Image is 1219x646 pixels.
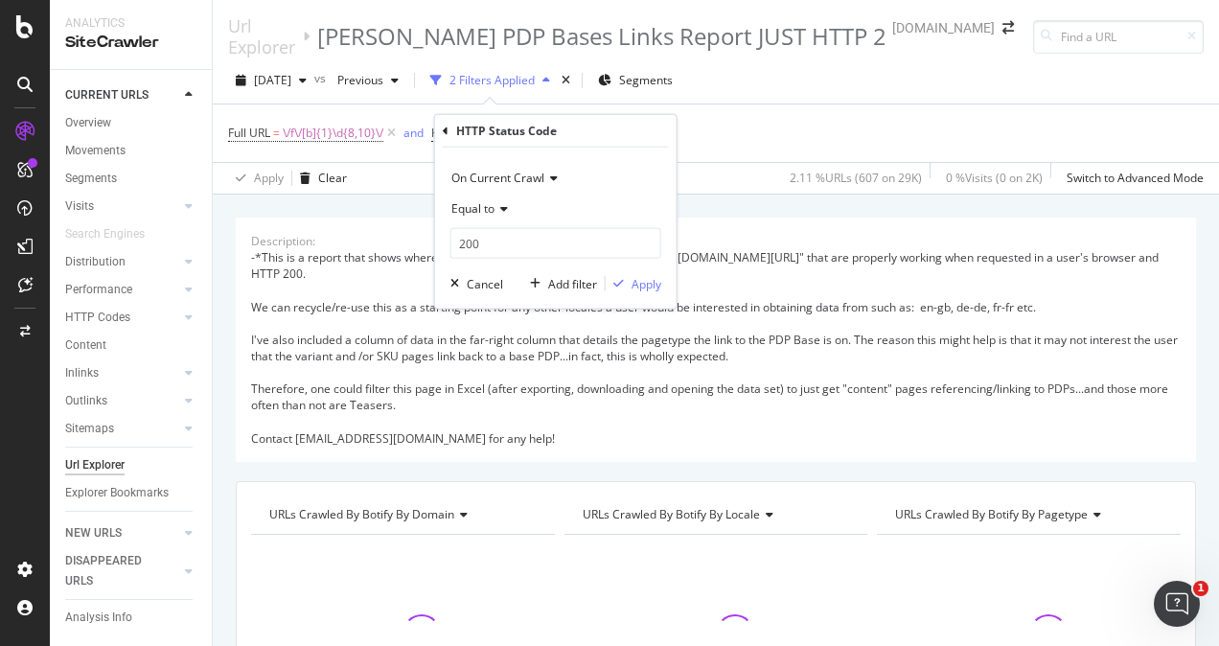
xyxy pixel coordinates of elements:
a: Search Engines [65,224,164,244]
iframe: Intercom live chat [1154,581,1200,627]
button: Clear [292,163,347,194]
div: Distribution [65,252,126,272]
div: Description: [251,233,315,249]
div: NEW URLS [65,523,122,543]
button: Segments [590,65,680,96]
input: Find a URL [1033,20,1204,54]
span: Previous [330,72,383,88]
span: vs [314,70,330,86]
div: Analysis Info [65,608,132,628]
span: 1 [1193,581,1208,596]
div: times [558,71,574,90]
div: Sitemaps [65,419,114,439]
div: Visits [65,196,94,217]
a: Url Explorer [228,15,295,58]
div: Content [65,335,106,356]
button: Switch to Advanced Mode [1059,163,1204,194]
a: DISAPPEARED URLS [65,551,179,591]
span: On Current Crawl [451,170,544,186]
div: DISAPPEARED URLS [65,551,162,591]
a: Content [65,335,198,356]
a: Outlinks [65,391,179,411]
a: Overview [65,113,198,133]
span: URLs Crawled By Botify By locale [583,506,760,522]
a: Visits [65,196,179,217]
a: Distribution [65,252,179,272]
div: Analytics [65,15,196,32]
button: Apply [228,163,284,194]
div: [PERSON_NAME] PDP Bases Links Report JUST HTTP 200 [317,20,913,53]
a: Analysis Info [65,608,198,628]
div: Overview [65,113,111,133]
div: [DOMAIN_NAME] [892,18,995,37]
a: Explorer Bookmarks [65,483,198,503]
button: Previous [330,65,406,96]
div: 2.11 % URLs ( 607 on 29K ) [790,170,922,186]
a: Sitemaps [65,419,179,439]
div: Movements [65,141,126,161]
button: [DATE] [228,65,314,96]
span: Full URL [228,125,270,141]
span: HTTP Status Code [431,125,527,141]
div: Url Explorer [65,455,125,475]
div: Explorer Bookmarks [65,483,169,503]
a: Url Explorer [65,455,198,475]
button: 2 Filters Applied [423,65,558,96]
div: 2 Filters Applied [449,72,535,88]
a: Segments [65,169,198,189]
button: Cancel [443,274,503,293]
div: and [403,125,424,141]
a: Movements [65,141,198,161]
a: Inlinks [65,363,179,383]
span: 2025 Sep. 29th [254,72,291,88]
div: Clear [318,170,347,186]
div: Performance [65,280,132,300]
button: Apply [606,274,661,293]
div: Switch to Advanced Mode [1067,170,1204,186]
h4: URLs Crawled By Botify By pagetype [891,499,1163,530]
h4: URLs Crawled By Botify By locale [579,499,851,530]
div: Outlinks [65,391,107,411]
div: -*This is a report that shows where PDP Bases are internally linked from within "[DOMAIN_NAME][UR... [251,249,1181,447]
span: Equal to [451,200,494,217]
div: 0 % Visits ( 0 on 2K ) [946,170,1043,186]
button: Add filter [522,274,597,293]
div: HTTP Codes [65,308,130,328]
a: HTTP Codes [65,308,179,328]
span: \/f\/[b]{1}\d{8,10}\/ [283,120,383,147]
h4: URLs Crawled By Botify By domain [265,499,538,530]
a: NEW URLS [65,523,179,543]
div: HTTP Status Code [456,123,557,139]
span: URLs Crawled By Botify By domain [269,506,454,522]
div: Segments [65,169,117,189]
a: Performance [65,280,179,300]
span: = [273,125,280,141]
div: CURRENT URLS [65,85,149,105]
button: and [403,124,424,142]
div: Apply [254,170,284,186]
div: SiteCrawler [65,32,196,54]
div: arrow-right-arrow-left [1002,21,1014,35]
div: Add filter [548,275,597,291]
span: Segments [619,72,673,88]
div: Inlinks [65,363,99,383]
div: Search Engines [65,224,145,244]
div: Apply [632,275,661,291]
span: URLs Crawled By Botify By pagetype [895,506,1088,522]
div: Cancel [467,275,503,291]
a: CURRENT URLS [65,85,179,105]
